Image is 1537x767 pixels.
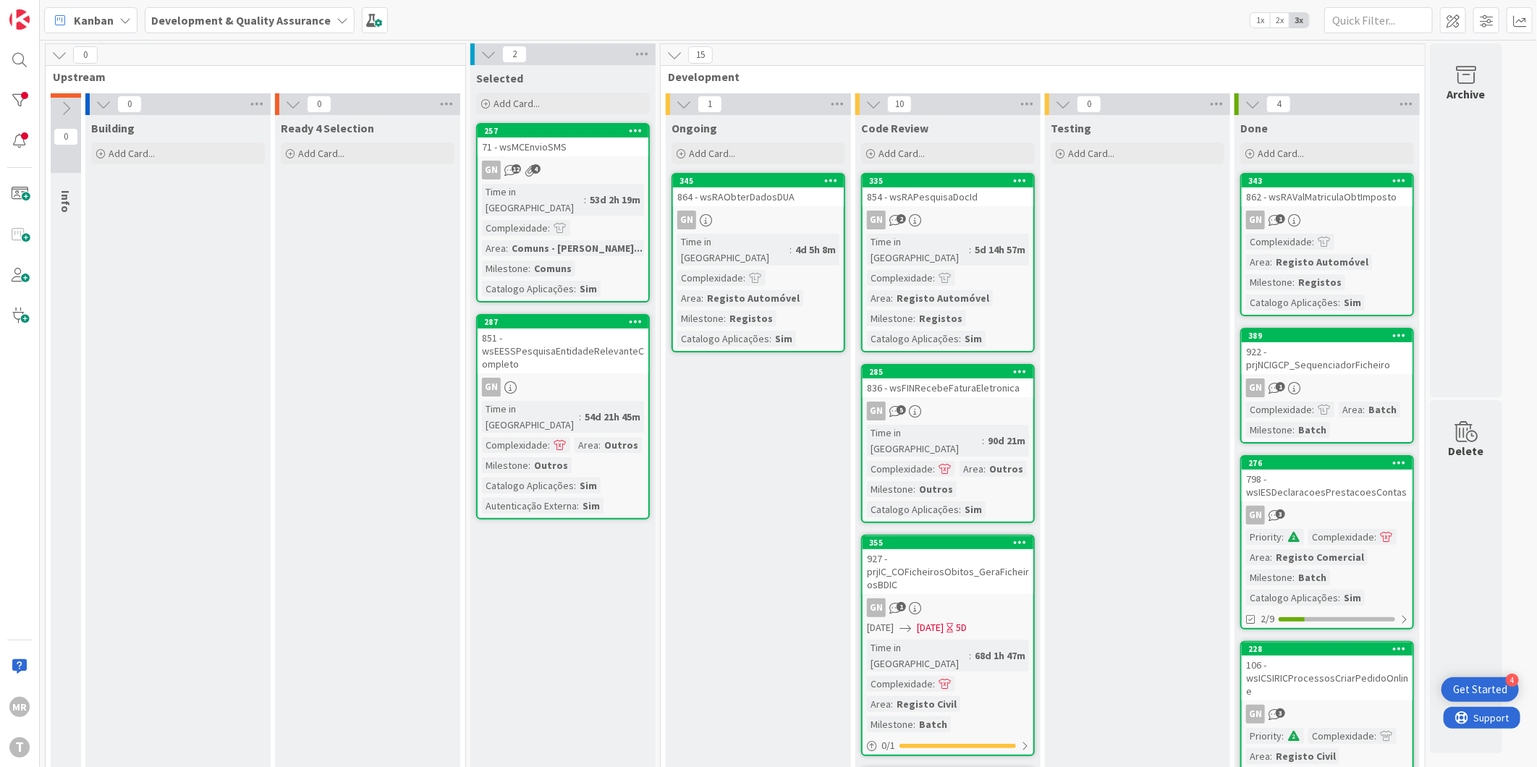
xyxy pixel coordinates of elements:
[1246,569,1292,585] div: Milestone
[867,716,913,732] div: Milestone
[579,498,604,514] div: Sim
[677,270,743,286] div: Complexidade
[673,174,844,187] div: 345
[73,46,98,64] span: 0
[701,290,703,306] span: :
[897,602,906,611] span: 1
[482,281,574,297] div: Catalogo Aplicações
[478,124,648,156] div: 25771 - wsMCEnvioSMS
[863,378,1033,397] div: 836 - wsFINRecebeFaturaEletronica
[91,121,135,135] span: Building
[576,478,601,493] div: Sim
[867,461,933,477] div: Complexidade
[867,211,886,229] div: GN
[1453,682,1507,697] div: Get Started
[863,365,1033,378] div: 285
[1374,728,1376,744] span: :
[1276,708,1285,718] span: 3
[478,161,648,179] div: GN
[1338,590,1340,606] span: :
[971,648,1029,664] div: 68d 1h 47m
[1246,506,1265,525] div: GN
[1292,422,1295,438] span: :
[482,184,584,216] div: Time in [GEOGRAPHIC_DATA]
[698,96,722,113] span: 1
[1272,748,1339,764] div: Registo Civil
[531,164,541,174] span: 4
[1270,549,1272,565] span: :
[867,310,913,326] div: Milestone
[1068,147,1114,160] span: Add Card...
[1246,274,1292,290] div: Milestone
[915,716,951,732] div: Batch
[961,331,986,347] div: Sim
[792,242,839,258] div: 4d 5h 8m
[867,234,969,266] div: Time in [GEOGRAPHIC_DATA]
[863,737,1033,755] div: 0/1
[575,437,598,453] div: Area
[863,402,1033,420] div: GN
[668,69,1407,84] span: Development
[861,121,928,135] span: Code Review
[528,260,530,276] span: :
[1276,214,1285,224] span: 1
[512,164,521,174] span: 12
[867,425,982,457] div: Time in [GEOGRAPHIC_DATA]
[59,190,73,213] span: Info
[1282,728,1284,744] span: :
[726,310,776,326] div: Registos
[1242,656,1413,700] div: 106 - wsICSIRICProcessosCriarPedidoOnline
[1248,176,1413,186] div: 343
[1266,96,1291,113] span: 4
[574,478,576,493] span: :
[1282,529,1284,545] span: :
[577,498,579,514] span: :
[863,174,1033,187] div: 335
[1248,644,1413,654] div: 228
[502,46,527,63] span: 2
[959,331,961,347] span: :
[1242,643,1413,656] div: 228
[1363,402,1365,418] span: :
[548,220,550,236] span: :
[1365,402,1400,418] div: Batch
[482,240,506,256] div: Area
[863,549,1033,594] div: 927 - prjIC_COFicheirosObitos_GeraFicheirosBDIC
[74,12,114,29] span: Kanban
[9,737,30,758] div: T
[581,409,644,425] div: 54d 21h 45m
[956,620,967,635] div: 5D
[601,437,642,453] div: Outros
[724,310,726,326] span: :
[484,317,648,327] div: 287
[986,461,1027,477] div: Outros
[913,481,915,497] span: :
[1272,549,1368,565] div: Registo Comercial
[917,620,944,635] span: [DATE]
[897,214,906,224] span: 2
[1242,378,1413,397] div: GN
[579,409,581,425] span: :
[867,620,894,635] span: [DATE]
[1261,611,1274,627] span: 2/9
[478,329,648,373] div: 851 - wsEESSPesquisaEntidadeRelevanteCompleto
[482,457,528,473] div: Milestone
[494,97,540,110] span: Add Card...
[1270,13,1290,27] span: 2x
[1270,254,1272,270] span: :
[1246,748,1270,764] div: Area
[1246,211,1265,229] div: GN
[933,676,935,692] span: :
[1441,677,1519,702] div: Open Get Started checklist, remaining modules: 4
[971,242,1029,258] div: 5d 14h 57m
[576,281,601,297] div: Sim
[867,290,891,306] div: Area
[1248,458,1413,468] div: 276
[1324,7,1433,33] input: Quick Filter...
[530,260,575,276] div: Comuns
[867,331,959,347] div: Catalogo Aplicações
[1242,187,1413,206] div: 862 - wsRAValMatriculaObtImposto
[53,69,447,84] span: Upstream
[1246,378,1265,397] div: GN
[863,536,1033,549] div: 355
